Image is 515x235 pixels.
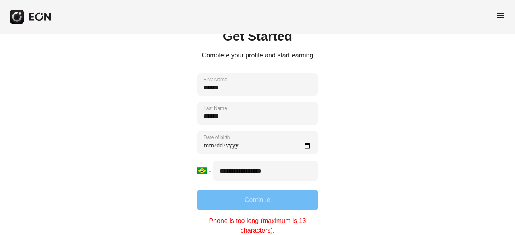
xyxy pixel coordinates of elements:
h1: Get Started [202,31,313,41]
label: First Name [204,76,227,83]
p: Complete your profile and start earning [202,51,313,60]
button: Continue [197,190,318,210]
span: menu [496,11,505,20]
label: Last Name [204,105,227,112]
label: Date of birth [204,134,230,141]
